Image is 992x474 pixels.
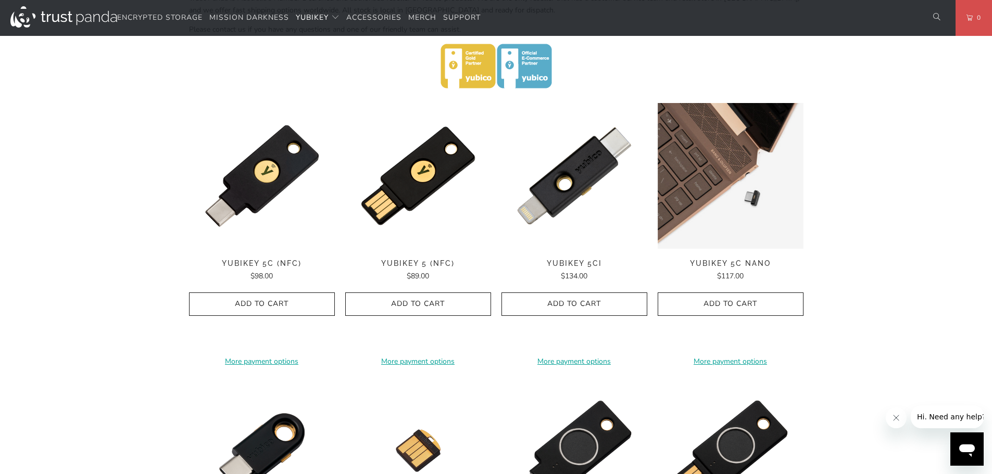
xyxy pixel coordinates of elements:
a: YubiKey 5C Nano $117.00 [658,259,803,282]
a: YubiKey 5C (NFC) $98.00 [189,259,335,282]
img: Trust Panda Australia [10,6,117,28]
iframe: Message from company [911,405,984,428]
iframe: Close message [886,407,907,428]
a: Encrypted Storage [117,6,203,30]
span: YubiKey 5C Nano [658,259,803,268]
span: 0 [973,12,981,23]
button: Add to Cart [658,292,803,316]
img: YubiKey 5Ci - Trust Panda [501,103,647,249]
a: Mission Darkness [209,6,289,30]
span: Add to Cart [669,300,793,309]
span: Support [443,12,481,22]
button: Add to Cart [501,292,647,316]
span: YubiKey 5Ci [501,259,647,268]
span: Add to Cart [512,300,636,309]
span: $89.00 [407,271,429,281]
button: Add to Cart [189,292,335,316]
span: Mission Darkness [209,12,289,22]
span: Add to Cart [356,300,480,309]
span: Hi. Need any help? [6,7,75,16]
span: Add to Cart [200,300,324,309]
a: More payment options [345,356,491,367]
span: YubiKey 5C (NFC) [189,259,335,268]
a: More payment options [658,356,803,367]
a: Support [443,6,481,30]
img: YubiKey 5 (NFC) - Trust Panda [345,103,491,249]
span: Encrypted Storage [117,12,203,22]
span: $98.00 [250,271,273,281]
span: YubiKey [296,12,329,22]
span: $134.00 [561,271,587,281]
span: Accessories [346,12,401,22]
a: YubiKey 5C Nano - Trust Panda YubiKey 5C Nano - Trust Panda [658,103,803,249]
button: Add to Cart [345,292,491,316]
span: Merch [408,12,436,22]
a: YubiKey 5Ci - Trust Panda YubiKey 5Ci - Trust Panda [501,103,647,249]
a: YubiKey 5C (NFC) - Trust Panda YubiKey 5C (NFC) - Trust Panda [189,103,335,249]
a: More payment options [189,356,335,367]
summary: YubiKey [296,6,340,30]
a: YubiKey 5Ci $134.00 [501,259,647,282]
span: YubiKey 5 (NFC) [345,259,491,268]
a: YubiKey 5 (NFC) - Trust Panda YubiKey 5 (NFC) - Trust Panda [345,103,491,249]
img: YubiKey 5C (NFC) - Trust Panda [189,103,335,249]
iframe: Button to launch messaging window [950,432,984,466]
nav: Translation missing: en.navigation.header.main_nav [117,6,481,30]
span: $117.00 [717,271,744,281]
a: YubiKey 5 (NFC) $89.00 [345,259,491,282]
img: YubiKey 5C Nano - Trust Panda [658,103,803,249]
a: Merch [408,6,436,30]
a: More payment options [501,356,647,367]
a: Accessories [346,6,401,30]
